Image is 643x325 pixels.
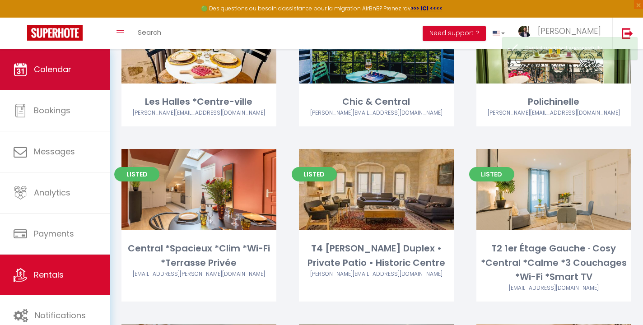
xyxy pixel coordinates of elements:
button: Need support ? [423,26,486,41]
span: Search [138,28,161,37]
a: >>> ICI <<<< [411,5,443,12]
span: Analytics [34,187,70,198]
div: Polichinelle [476,95,631,109]
span: Listed [114,167,159,181]
div: Rental updated successfully [525,44,628,53]
div: Airbnb [299,270,454,279]
span: Bookings [34,105,70,116]
a: Search [131,18,168,49]
div: Airbnb [476,109,631,117]
span: Messages [34,146,75,157]
span: [PERSON_NAME] [538,25,601,37]
div: Chic & Central [299,95,454,109]
span: Listed [292,167,337,181]
span: Listed [469,167,514,181]
div: Airbnb [121,270,276,279]
span: Rentals [34,269,64,280]
div: T2 1er Étage Gauche · Cosy *Central *Calme *3 Couchages *Wi-Fi *Smart TV [476,241,631,284]
img: logout [622,28,633,39]
span: Calendar [34,64,71,75]
div: Airbnb [476,284,631,292]
img: Super Booking [27,25,83,41]
div: Airbnb [121,109,276,117]
div: Les Halles *Centre-ville [121,95,276,109]
div: T4 [PERSON_NAME] Duplex • Private Patio • Historic Centre [299,241,454,270]
div: Airbnb [299,109,454,117]
span: Notifications [35,310,86,321]
span: Payments [34,228,74,239]
img: ... [518,26,532,37]
div: Central *Spacieux *Clim *Wi-Fi *Terrasse Privée [121,241,276,270]
a: ... [PERSON_NAME] [512,18,612,49]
